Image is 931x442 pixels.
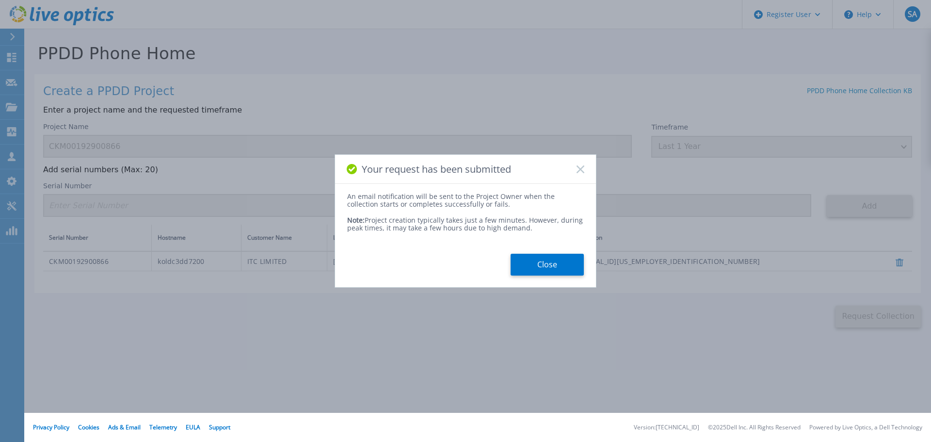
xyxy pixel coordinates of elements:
[78,423,99,431] a: Cookies
[209,423,230,431] a: Support
[511,254,584,276] button: Close
[634,425,699,431] li: Version: [TECHNICAL_ID]
[186,423,200,431] a: EULA
[347,193,584,208] div: An email notification will be sent to the Project Owner when the collection starts or completes s...
[362,164,511,175] span: Your request has been submitted
[809,425,922,431] li: Powered by Live Optics, a Dell Technology
[108,423,141,431] a: Ads & Email
[347,215,365,225] span: Note:
[347,209,584,232] div: Project creation typically takes just a few minutes. However, during peak times, it may take a fe...
[33,423,69,431] a: Privacy Policy
[708,425,801,431] li: © 2025 Dell Inc. All Rights Reserved
[149,423,177,431] a: Telemetry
